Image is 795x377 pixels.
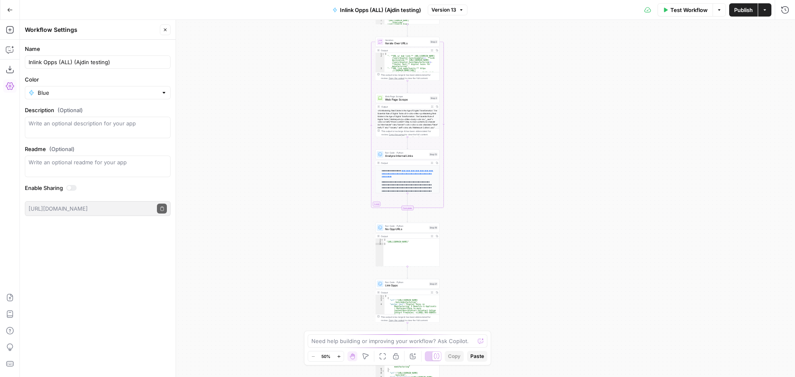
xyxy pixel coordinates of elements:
div: LoopIterationIterate Over URLsStep 2Output[ "- **URL w/ bad link:** [URL][DOMAIN_NAME] /learn/dig... [376,37,440,81]
span: Analyze Internal Links [385,154,427,158]
div: 6 [376,368,385,370]
button: Paste [467,351,487,362]
span: Toggle code folding, rows 1 through 15 [382,53,385,55]
span: (Optional) [49,145,75,153]
label: Name [25,45,171,53]
button: Version 13 [428,5,467,15]
div: 7 [376,19,385,24]
span: Test Workflow [670,6,708,14]
button: Test Workflow [658,3,713,17]
div: 8 [376,372,385,376]
g: Edge from step_21 to step_22 [407,323,408,335]
div: Web Page ScrapeWeb Page ScrapeStep 3Output<h1>Mastering Real Estate in the Age of Digital Transfo... [376,93,440,137]
span: Toggle code folding, rows 1 through 26 [382,295,385,297]
div: Workflow Settings [25,26,157,34]
div: Run Code · PythonNo Opp URLsStep 19Output[ "[URL][DOMAIN_NAME]"] [376,223,440,267]
button: Copy [445,351,464,362]
div: 1 [376,53,385,55]
div: 8 [376,24,385,28]
button: Publish [729,3,758,17]
div: 2 [376,55,385,67]
span: 50% [321,353,330,360]
span: Inlink Opps (ALL) (Ajdin testing) [340,6,421,14]
button: Inlink Opps (ALL) (Ajdin testing) [328,3,426,17]
div: Step 2 [430,40,438,44]
span: Toggle code folding, rows 2 through 5 [382,297,385,299]
div: 2 [376,241,383,243]
span: Copy [448,353,460,360]
g: Edge from step_3 to step_13 [407,137,408,149]
div: 3 [376,67,385,86]
label: Enable Sharing [25,184,171,192]
label: Description [25,106,171,114]
span: Toggle code folding, rows 1 through 3 [381,239,383,241]
span: Run Code · Python [385,151,427,154]
span: Link Opps [385,283,427,288]
div: 1 [376,239,383,241]
div: 1 [376,295,385,297]
div: 7 [376,370,385,372]
input: Untitled [29,58,167,66]
div: Step 21 [429,282,438,286]
g: Edge from step_19 to step_21 [407,267,408,279]
div: This output is too large & has been abbreviated for review. to view the full content. [381,73,438,80]
label: Readme [25,145,171,153]
span: Run Code · Python [385,224,427,228]
span: Paste [470,353,484,360]
span: Web Page Scrape [385,95,428,98]
div: Step 13 [429,153,438,156]
div: This output is too large & has been abbreviated for review. to view the full content. [381,315,438,322]
div: 4 [376,303,385,318]
span: Run Code · Python [385,281,427,284]
div: Run Code · PythonLink OppsStep 21Output[ { "url":"[URL][DOMAIN_NAME] -twin/manufacturing", "ancho... [376,279,440,323]
span: Publish [734,6,753,14]
div: <h1>Mastering Real Estate in the Age of Digital Transformation: The Essential Role of Digital Twi... [376,109,439,151]
div: Step 3 [430,96,438,100]
div: Complete [376,206,440,210]
g: Edge from step_2 to step_3 [407,81,408,93]
div: This output is too large & has been abbreviated for review. to view the full content. [381,130,438,136]
span: Copy the output [389,77,405,79]
span: Toggle code folding, rows 7 through 11 [382,370,385,372]
div: Output [381,235,428,238]
span: Iteration [385,38,428,42]
div: Complete [402,206,414,210]
g: Edge from step_11 to step_2 [407,24,408,36]
div: 2 [376,297,385,299]
div: Step 19 [429,226,438,230]
span: (Optional) [58,106,83,114]
span: Web Page Scrape [385,98,428,102]
div: 5 [376,364,385,368]
div: 3 [376,243,383,245]
span: Iterate Over URLs [385,41,428,46]
span: Version 13 [431,6,456,14]
g: Edge from step_2-iteration-end to step_19 [407,210,408,222]
div: Output [381,161,428,165]
div: Output [381,291,428,294]
div: 3 [376,299,385,303]
div: Output [381,49,428,52]
span: Copy the output [389,133,405,136]
span: No Opp URLs [385,227,427,231]
div: Output [381,105,428,108]
input: Blue [38,89,158,97]
label: Color [25,75,171,84]
span: Copy the output [389,319,405,322]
